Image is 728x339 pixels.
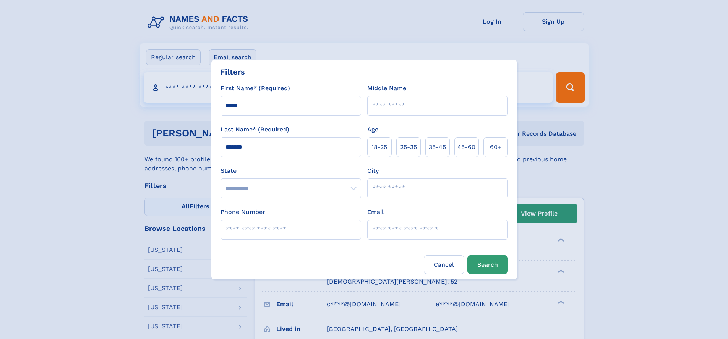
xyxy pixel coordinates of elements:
[490,143,501,152] span: 60+
[367,208,384,217] label: Email
[221,125,289,134] label: Last Name* (Required)
[400,143,417,152] span: 25‑35
[367,166,379,175] label: City
[429,143,446,152] span: 35‑45
[467,255,508,274] button: Search
[221,66,245,78] div: Filters
[457,143,475,152] span: 45‑60
[424,255,464,274] label: Cancel
[221,208,265,217] label: Phone Number
[221,84,290,93] label: First Name* (Required)
[371,143,387,152] span: 18‑25
[367,125,378,134] label: Age
[367,84,406,93] label: Middle Name
[221,166,361,175] label: State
